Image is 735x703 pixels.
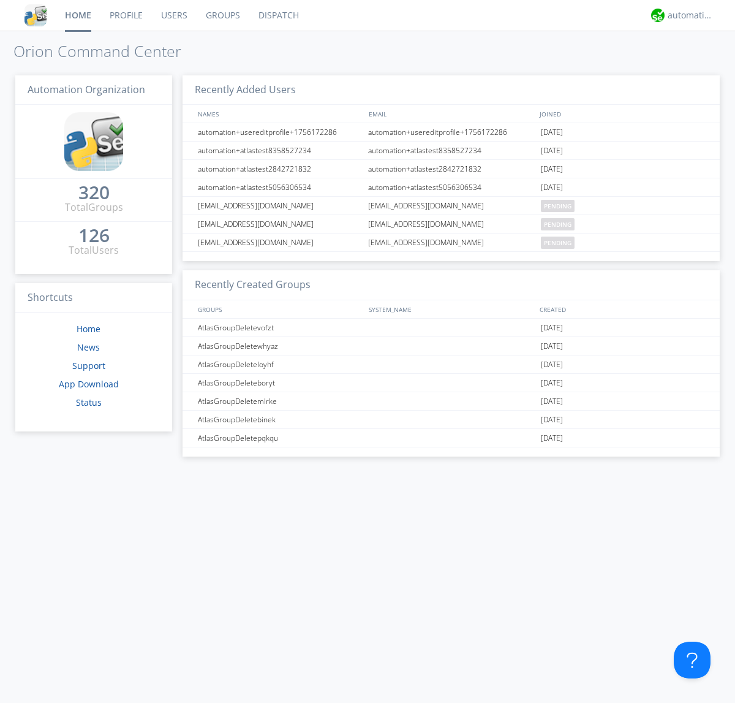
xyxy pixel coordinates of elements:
[541,218,575,230] span: pending
[668,9,714,21] div: automation+atlas
[183,178,720,197] a: automation+atlastest5056306534automation+atlastest5056306534[DATE]
[541,337,563,355] span: [DATE]
[195,355,364,373] div: AtlasGroupDeleteloyhf
[541,374,563,392] span: [DATE]
[195,319,364,336] div: AtlasGroupDeletevofzt
[365,197,538,215] div: [EMAIL_ADDRESS][DOMAIN_NAME]
[183,215,720,234] a: [EMAIL_ADDRESS][DOMAIN_NAME][EMAIL_ADDRESS][DOMAIN_NAME]pending
[195,429,364,447] div: AtlasGroupDeletepqkqu
[65,200,123,215] div: Total Groups
[195,160,364,178] div: automation+atlastest2842721832
[183,123,720,142] a: automation+usereditprofile+1756172286automation+usereditprofile+1756172286[DATE]
[72,360,105,371] a: Support
[541,142,563,160] span: [DATE]
[195,411,364,428] div: AtlasGroupDeletebinek
[183,142,720,160] a: automation+atlastest8358527234automation+atlastest8358527234[DATE]
[183,337,720,355] a: AtlasGroupDeletewhyaz[DATE]
[365,178,538,196] div: automation+atlastest5056306534
[183,160,720,178] a: automation+atlastest2842721832automation+atlastest2842721832[DATE]
[541,160,563,178] span: [DATE]
[78,186,110,200] a: 320
[541,411,563,429] span: [DATE]
[674,642,710,678] iframe: Toggle Customer Support
[59,378,119,390] a: App Download
[195,374,364,392] div: AtlasGroupDeleteboryt
[541,178,563,197] span: [DATE]
[366,105,537,123] div: EMAIL
[365,160,538,178] div: automation+atlastest2842721832
[183,429,720,447] a: AtlasGroupDeletepqkqu[DATE]
[64,112,123,171] img: cddb5a64eb264b2086981ab96f4c1ba7
[365,215,538,233] div: [EMAIL_ADDRESS][DOMAIN_NAME]
[195,337,364,355] div: AtlasGroupDeletewhyaz
[69,243,119,257] div: Total Users
[195,300,363,318] div: GROUPS
[541,319,563,337] span: [DATE]
[15,283,172,313] h3: Shortcuts
[28,83,145,96] span: Automation Organization
[537,105,708,123] div: JOINED
[541,200,575,212] span: pending
[78,229,110,243] a: 126
[541,123,563,142] span: [DATE]
[183,197,720,215] a: [EMAIL_ADDRESS][DOMAIN_NAME][EMAIL_ADDRESS][DOMAIN_NAME]pending
[195,142,364,159] div: automation+atlastest8358527234
[183,392,720,411] a: AtlasGroupDeletemlrke[DATE]
[541,392,563,411] span: [DATE]
[183,355,720,374] a: AtlasGroupDeleteloyhf[DATE]
[183,75,720,105] h3: Recently Added Users
[183,411,720,429] a: AtlasGroupDeletebinek[DATE]
[365,123,538,141] div: automation+usereditprofile+1756172286
[76,397,102,408] a: Status
[541,237,575,249] span: pending
[77,323,100,335] a: Home
[195,197,364,215] div: [EMAIL_ADDRESS][DOMAIN_NAME]
[365,142,538,159] div: automation+atlastest8358527234
[195,105,363,123] div: NAMES
[537,300,708,318] div: CREATED
[78,186,110,199] div: 320
[195,234,364,251] div: [EMAIL_ADDRESS][DOMAIN_NAME]
[366,300,537,318] div: SYSTEM_NAME
[365,234,538,251] div: [EMAIL_ADDRESS][DOMAIN_NAME]
[78,229,110,241] div: 126
[24,4,47,26] img: cddb5a64eb264b2086981ab96f4c1ba7
[183,319,720,337] a: AtlasGroupDeletevofzt[DATE]
[77,341,100,353] a: News
[195,215,364,233] div: [EMAIL_ADDRESS][DOMAIN_NAME]
[195,123,364,141] div: automation+usereditprofile+1756172286
[541,429,563,447] span: [DATE]
[651,9,665,22] img: d2d01cd9b4174d08988066c6d424eccd
[183,270,720,300] h3: Recently Created Groups
[195,178,364,196] div: automation+atlastest5056306534
[195,392,364,410] div: AtlasGroupDeletemlrke
[183,234,720,252] a: [EMAIL_ADDRESS][DOMAIN_NAME][EMAIL_ADDRESS][DOMAIN_NAME]pending
[541,355,563,374] span: [DATE]
[183,374,720,392] a: AtlasGroupDeleteboryt[DATE]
